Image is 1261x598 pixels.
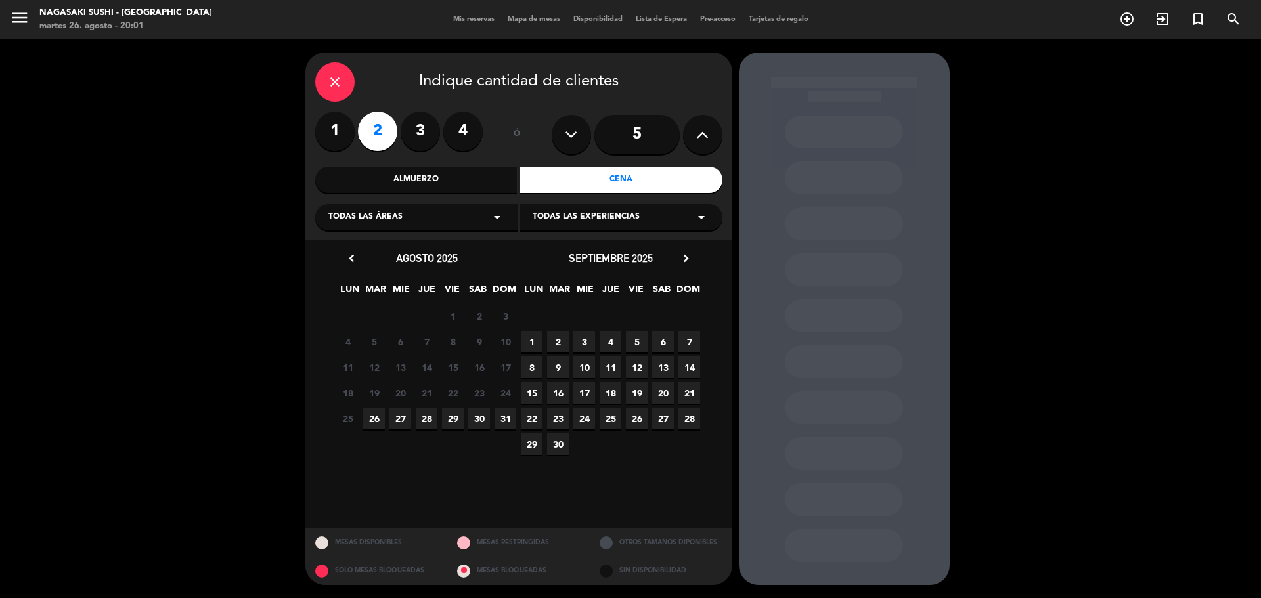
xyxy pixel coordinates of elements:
[468,356,490,378] span: 16
[339,282,361,303] span: LUN
[600,382,621,404] span: 18
[652,408,674,429] span: 27
[573,331,595,352] span: 3
[548,282,570,303] span: MAR
[679,251,693,265] i: chevron_right
[625,282,647,303] span: VIE
[501,16,567,23] span: Mapa de mesas
[396,251,458,265] span: agosto 2025
[547,356,569,378] span: 9
[447,557,590,585] div: MESAS BLOQUEADAS
[573,382,595,404] span: 17
[521,382,542,404] span: 15
[328,211,403,224] span: Todas las áreas
[363,331,385,352] span: 5
[305,557,448,585] div: SOLO MESAS BLOQUEADAS
[495,305,516,327] span: 3
[363,408,385,429] span: 26
[468,408,490,429] span: 30
[652,331,674,352] span: 6
[521,356,542,378] span: 8
[443,112,483,151] label: 4
[652,356,674,378] span: 13
[694,16,742,23] span: Pre-acceso
[567,16,629,23] span: Disponibilidad
[10,8,30,32] button: menu
[337,408,359,429] span: 25
[315,62,722,102] div: Indique cantidad de clientes
[337,331,359,352] span: 4
[416,356,437,378] span: 14
[547,382,569,404] span: 16
[337,356,359,378] span: 11
[547,408,569,429] span: 23
[1190,11,1206,27] i: turned_in_not
[442,356,464,378] span: 15
[416,408,437,429] span: 28
[10,8,30,28] i: menu
[600,282,621,303] span: JUE
[39,20,212,33] div: martes 26. agosto - 20:01
[678,408,700,429] span: 28
[389,408,411,429] span: 27
[467,282,489,303] span: SAB
[626,331,648,352] span: 5
[389,356,411,378] span: 13
[569,251,653,265] span: septiembre 2025
[390,282,412,303] span: MIE
[694,209,709,225] i: arrow_drop_down
[1226,11,1241,27] i: search
[337,382,359,404] span: 18
[520,167,722,193] div: Cena
[547,331,569,352] span: 2
[468,305,490,327] span: 2
[573,356,595,378] span: 10
[416,331,437,352] span: 7
[416,382,437,404] span: 21
[521,408,542,429] span: 22
[651,282,673,303] span: SAB
[416,282,437,303] span: JUE
[365,282,386,303] span: MAR
[401,112,440,151] label: 3
[600,356,621,378] span: 11
[358,112,397,151] label: 2
[468,331,490,352] span: 9
[590,528,732,557] div: OTROS TAMAÑOS DIPONIBLES
[495,331,516,352] span: 10
[442,408,464,429] span: 29
[678,331,700,352] span: 7
[1119,11,1135,27] i: add_circle_outline
[442,305,464,327] span: 1
[629,16,694,23] span: Lista de Espera
[574,282,596,303] span: MIE
[600,331,621,352] span: 4
[493,282,514,303] span: DOM
[363,382,385,404] span: 19
[442,382,464,404] span: 22
[678,356,700,378] span: 14
[547,433,569,455] span: 30
[345,251,359,265] i: chevron_left
[495,382,516,404] span: 24
[305,528,448,557] div: MESAS DISPONIBLES
[447,16,501,23] span: Mis reservas
[489,209,505,225] i: arrow_drop_down
[590,557,732,585] div: SIN DISPONIBILIDAD
[523,282,544,303] span: LUN
[626,382,648,404] span: 19
[742,16,815,23] span: Tarjetas de regalo
[521,331,542,352] span: 1
[495,408,516,429] span: 31
[496,112,539,158] div: ó
[441,282,463,303] span: VIE
[521,433,542,455] span: 29
[363,356,385,378] span: 12
[389,382,411,404] span: 20
[678,382,700,404] span: 21
[39,7,212,20] div: Nagasaki Sushi - [GEOGRAPHIC_DATA]
[327,74,343,90] i: close
[626,408,648,429] span: 26
[447,528,590,557] div: MESAS RESTRINGIDAS
[600,408,621,429] span: 25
